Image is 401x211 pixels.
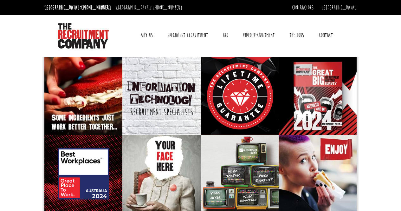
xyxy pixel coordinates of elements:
[43,3,113,13] li: [GEOGRAPHIC_DATA]:
[292,4,314,11] a: Contractors
[218,27,233,43] a: RPO
[152,4,182,11] a: [PHONE_NUMBER]
[114,3,184,13] li: [GEOGRAPHIC_DATA]:
[81,4,111,11] a: [PHONE_NUMBER]
[321,4,357,11] a: [GEOGRAPHIC_DATA]
[163,27,213,43] a: Specialist Recruitment
[58,23,109,49] img: The Recruitment Company
[285,27,309,43] a: The Jobs
[238,27,279,43] a: Video Recruitment
[136,27,158,43] a: Why Us
[314,27,338,43] a: Contact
